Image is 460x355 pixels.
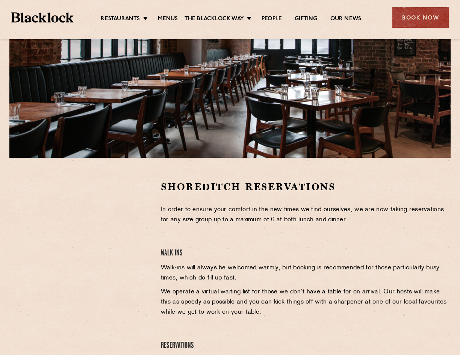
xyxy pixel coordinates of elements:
[161,180,449,193] h2: Shoreditch Reservations
[11,12,74,23] img: BL_Textured_Logo-footer-cropped.svg
[295,15,317,24] a: Gifting
[392,7,449,28] div: Book Now
[158,15,178,24] a: Menus
[185,15,244,24] a: The Blacklock Way
[161,287,449,317] p: We operate a virtual waiting list for those we don’t have a table for on arrival. Our hosts will ...
[330,15,362,24] a: Our News
[161,341,449,351] h4: Reservations
[161,205,449,225] p: In order to ensure your comfort in the new times we find ourselves, we are now taking reservation...
[161,248,449,258] h4: Walk Ins
[38,180,123,293] iframe: OpenTable make booking widget
[161,263,449,283] p: Walk-ins will always be welcomed warmly, but booking is recommended for those particularly busy t...
[101,15,140,24] a: Restaurants
[262,15,282,24] a: People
